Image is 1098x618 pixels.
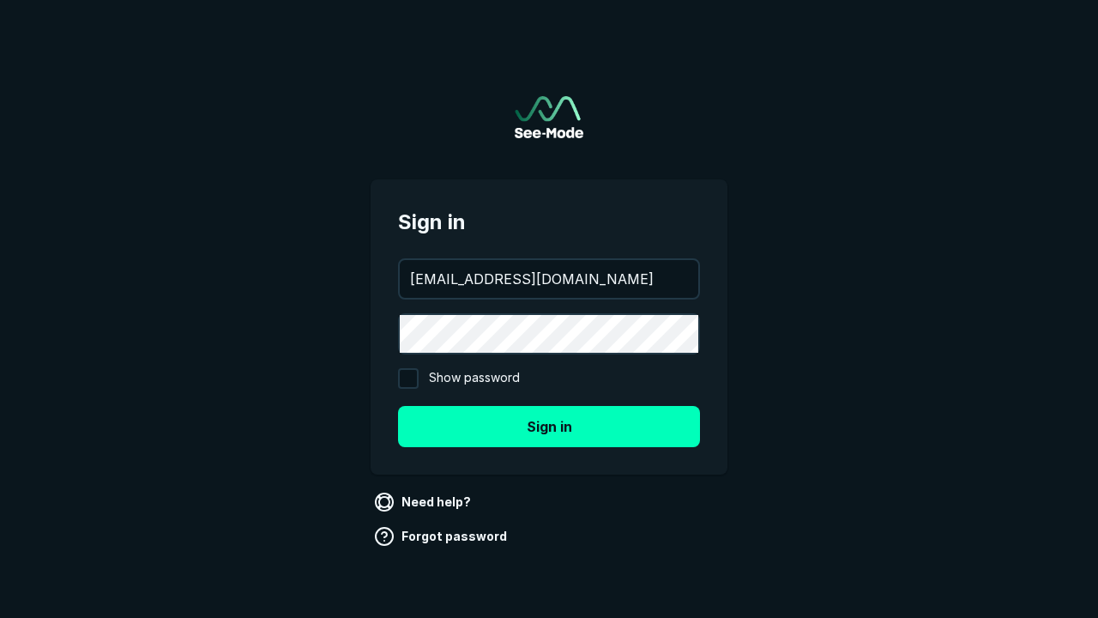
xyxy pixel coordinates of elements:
[515,96,583,138] a: Go to sign in
[398,406,700,447] button: Sign in
[398,207,700,238] span: Sign in
[515,96,583,138] img: See-Mode Logo
[429,368,520,389] span: Show password
[371,523,514,550] a: Forgot password
[371,488,478,516] a: Need help?
[400,260,698,298] input: your@email.com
